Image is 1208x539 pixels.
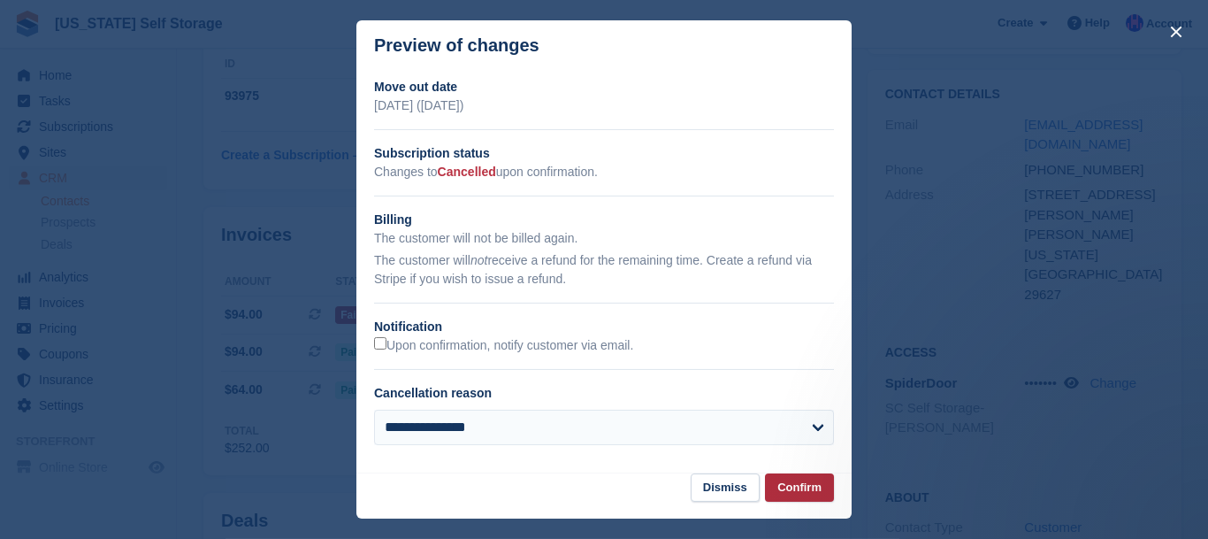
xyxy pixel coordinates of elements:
p: Changes to upon confirmation. [374,163,834,181]
label: Cancellation reason [374,386,492,400]
h2: Billing [374,211,834,229]
span: Cancelled [438,165,496,179]
button: Confirm [765,474,834,503]
p: Preview of changes [374,35,539,56]
p: The customer will not be billed again. [374,229,834,248]
h2: Move out date [374,78,834,96]
h2: Subscription status [374,144,834,163]
em: not [470,253,487,267]
h2: Notification [374,318,834,336]
p: [DATE] ([DATE]) [374,96,834,115]
input: Upon confirmation, notify customer via email. [374,337,386,350]
p: The customer will receive a refund for the remaining time. Create a refund via Stripe if you wish... [374,251,834,289]
label: Upon confirmation, notify customer via email. [374,337,633,354]
button: close [1162,18,1190,46]
button: Dismiss [691,474,760,503]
